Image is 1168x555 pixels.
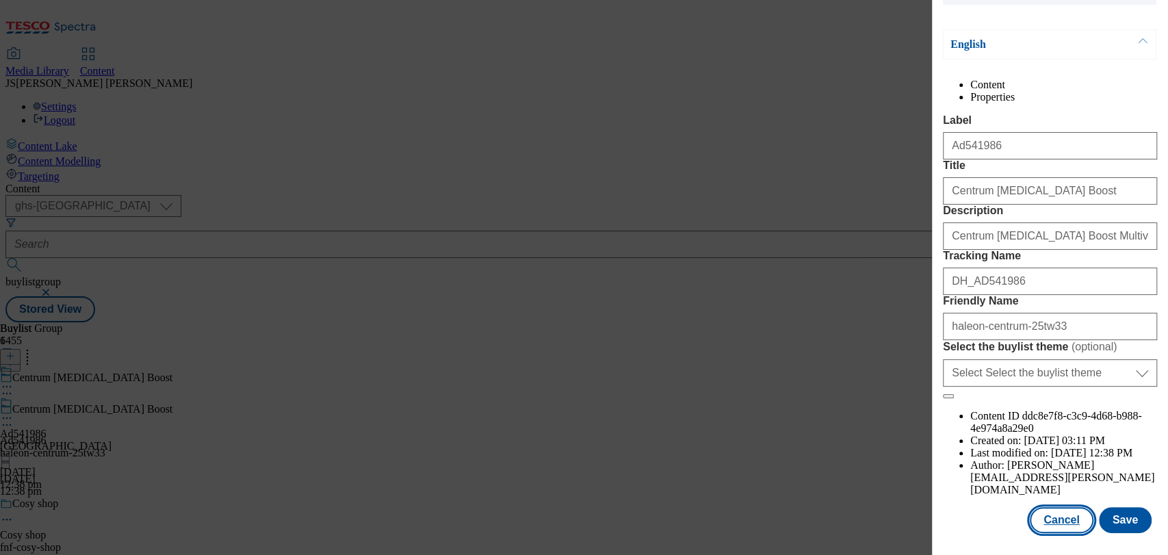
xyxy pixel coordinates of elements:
li: Author: [970,459,1157,496]
label: Friendly Name [943,295,1157,307]
span: [DATE] 03:11 PM [1024,435,1105,446]
li: Properties [970,91,1157,103]
p: English [950,38,1094,51]
input: Enter Tracking Name [943,268,1157,295]
label: Tracking Name [943,250,1157,262]
li: Content ID [970,410,1157,435]
input: Enter Friendly Name [943,313,1157,340]
label: Select the buylist theme [943,340,1157,354]
span: ddc8e7f8-c3c9-4d68-b988-4e974a8a29e0 [970,410,1142,434]
span: ( optional ) [1072,341,1117,352]
span: [PERSON_NAME][EMAIL_ADDRESS][PERSON_NAME][DOMAIN_NAME] [970,459,1154,495]
input: Enter Label [943,132,1157,159]
li: Content [970,79,1157,91]
li: Last modified on: [970,447,1157,459]
label: Description [943,205,1157,217]
input: Enter Title [943,177,1157,205]
label: Title [943,159,1157,172]
label: Label [943,114,1157,127]
button: Save [1099,507,1152,533]
button: Cancel [1030,507,1093,533]
span: [DATE] 12:38 PM [1051,447,1132,459]
input: Enter Description [943,222,1157,250]
li: Created on: [970,435,1157,447]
